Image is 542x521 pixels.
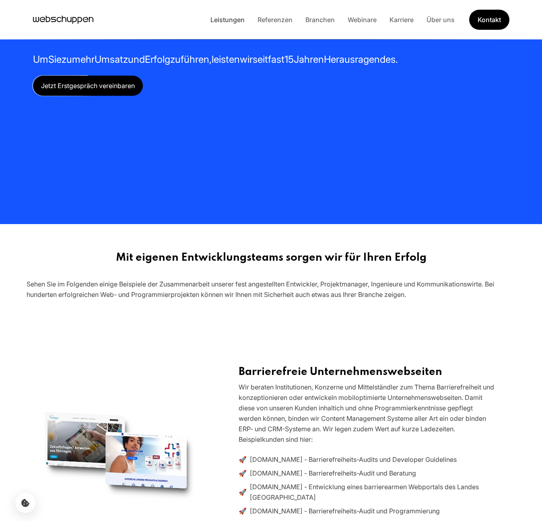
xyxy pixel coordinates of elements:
[95,54,128,65] span: Umsatz
[383,16,420,24] a: Karriere
[33,54,48,65] span: Um
[268,54,284,65] span: fast
[469,10,509,30] a: Get Started
[239,468,497,478] li: 🚀
[341,16,383,24] a: Webinare
[128,54,145,65] span: und
[284,54,294,65] span: 15
[239,506,497,516] li: 🚀
[239,382,497,445] p: Wir beraten Institutionen, Konzerne und Mittelständler zum Thema Barrierefreiheit und konzeptioni...
[250,454,457,465] span: [DOMAIN_NAME] - Barrierefreiheits-Audits und Developer Guidelines
[27,251,516,264] h2: Mit eigenen Entwicklungsteams sorgen wir für Ihren Erfolg
[15,493,35,513] button: Cookie-Einstellungen öffnen
[145,54,170,65] span: Erfolg
[239,454,497,465] li: 🚀
[38,397,194,515] img: cta-image
[250,506,440,516] span: [DOMAIN_NAME] - Barrierefreiheits-Audit und Programmierung
[72,54,95,65] span: mehr
[27,279,516,300] div: Sehen Sie im Folgenden einige Beispiele der Zusammenarbeit unserer fest angestellten Entwickler, ...
[33,14,93,26] a: Hauptseite besuchen
[239,482,497,502] li: 🚀
[212,54,240,65] span: leisten
[299,16,341,24] a: Branchen
[33,76,143,96] a: Jetzt Erstgespräch vereinbaren
[251,16,299,24] a: Referenzen
[253,54,268,65] span: seit
[62,54,72,65] span: zu
[294,54,324,65] span: Jahren
[181,54,212,65] span: führen,
[324,54,398,65] span: Herausragendes.
[240,54,253,65] span: wir
[239,366,497,379] h2: Barrierefreie Unternehmenswebseiten
[170,54,181,65] span: zu
[204,16,251,24] a: Leistungen
[420,16,461,24] a: Über uns
[250,482,497,502] span: [DOMAIN_NAME] - Entwicklung eines barrierearmen Webportals des Landes [GEOGRAPHIC_DATA]
[48,54,62,65] span: Sie
[250,468,416,478] span: [DOMAIN_NAME] - Barrierefreiheits-Audit und Beratung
